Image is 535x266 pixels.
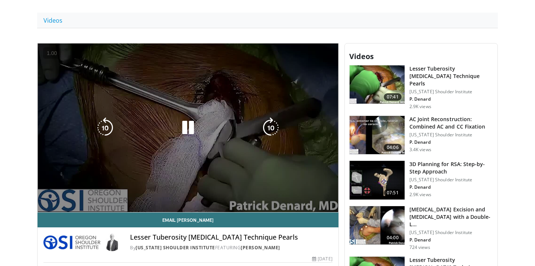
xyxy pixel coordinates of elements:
p: 2.9K views [409,192,431,198]
a: 07:41 Lesser Tuberosity [MEDICAL_DATA] Technique Pearls [US_STATE] Shoulder Institute P. Denard 2... [349,65,493,110]
p: P. Denard [409,184,493,190]
p: [US_STATE] Shoulder Institute [409,230,493,236]
p: 2.9K views [409,104,431,110]
p: P. Denard [409,139,493,145]
h3: Lesser Tuberosity [MEDICAL_DATA] Technique Pearls [409,65,493,87]
video-js: Video Player [38,43,338,213]
p: P. Denard [409,237,493,243]
h4: Lesser Tuberosity [MEDICAL_DATA] Technique Pearls [130,233,332,241]
span: 04:06 [384,144,402,151]
img: Oregon Shoulder Institute [43,233,100,251]
p: 724 views [409,244,430,250]
h3: [MEDICAL_DATA] Excision and [MEDICAL_DATA] with a Double-L… [409,206,493,228]
div: By FEATURING [130,244,332,251]
p: P. Denard [409,96,493,102]
a: [US_STATE] Shoulder Institute [136,244,215,251]
a: 04:00 [MEDICAL_DATA] Excision and [MEDICAL_DATA] with a Double-L… [US_STATE] Shoulder Institute P... [349,206,493,250]
span: 04:00 [384,234,402,241]
p: 3.4K views [409,147,431,153]
p: [US_STATE] Shoulder Institute [409,177,493,183]
img: db888f24-ed6e-4672-842f-18f2c996f1bf.150x105_q85_crop-smart_upscale.jpg [350,206,405,245]
img: 44560961-9ac9-4f8a-b4b2-bd49a34bf6b2.150x105_q85_crop-smart_upscale.jpg [350,161,405,199]
a: Videos [37,13,69,28]
img: Avatar [103,233,121,251]
p: [US_STATE] Shoulder Institute [409,132,493,138]
span: Videos [349,51,374,61]
h3: 3D Planning for RSA: Step-by-Step Approach [409,160,493,175]
span: 07:51 [384,189,402,197]
span: 07:41 [384,93,402,101]
div: [DATE] [312,256,332,262]
a: [PERSON_NAME] [241,244,280,251]
a: 07:51 3D Planning for RSA: Step-by-Step Approach [US_STATE] Shoulder Institute P. Denard 2.9K views [349,160,493,200]
img: 70018961-345c-4e59-8388-c223ddd775a1.150x105_q85_crop-smart_upscale.jpg [350,116,405,155]
h3: AC Joint Reconstruction: Combined AC and CC Fixation [409,116,493,130]
a: 04:06 AC Joint Reconstruction: Combined AC and CC Fixation [US_STATE] Shoulder Institute P. Denar... [349,116,493,155]
a: Email [PERSON_NAME] [38,213,338,227]
p: [US_STATE] Shoulder Institute [409,89,493,95]
img: 2497dff6-cf4d-4fce-9254-26f9018123df.150x105_q85_crop-smart_upscale.jpg [350,65,405,104]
